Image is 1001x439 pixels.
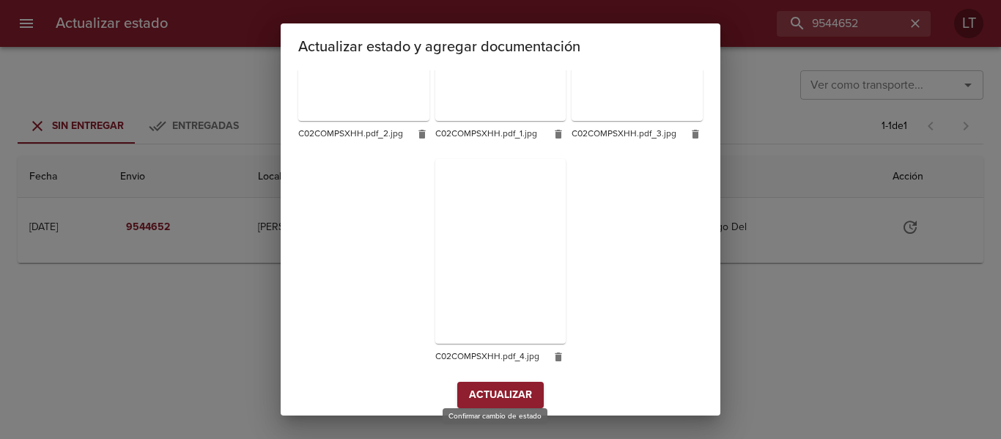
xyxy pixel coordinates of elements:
[435,127,544,141] span: C02COMPSXHH.pdf_1.jpg
[435,350,544,364] span: C02COMPSXHH.pdf_4.jpg
[457,382,544,409] button: Actualizar
[572,127,681,141] span: C02COMPSXHH.pdf_3.jpg
[469,386,532,405] span: Actualizar
[298,127,407,141] span: C02COMPSXHH.pdf_2.jpg
[298,35,703,59] h2: Actualizar estado y agregar documentación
